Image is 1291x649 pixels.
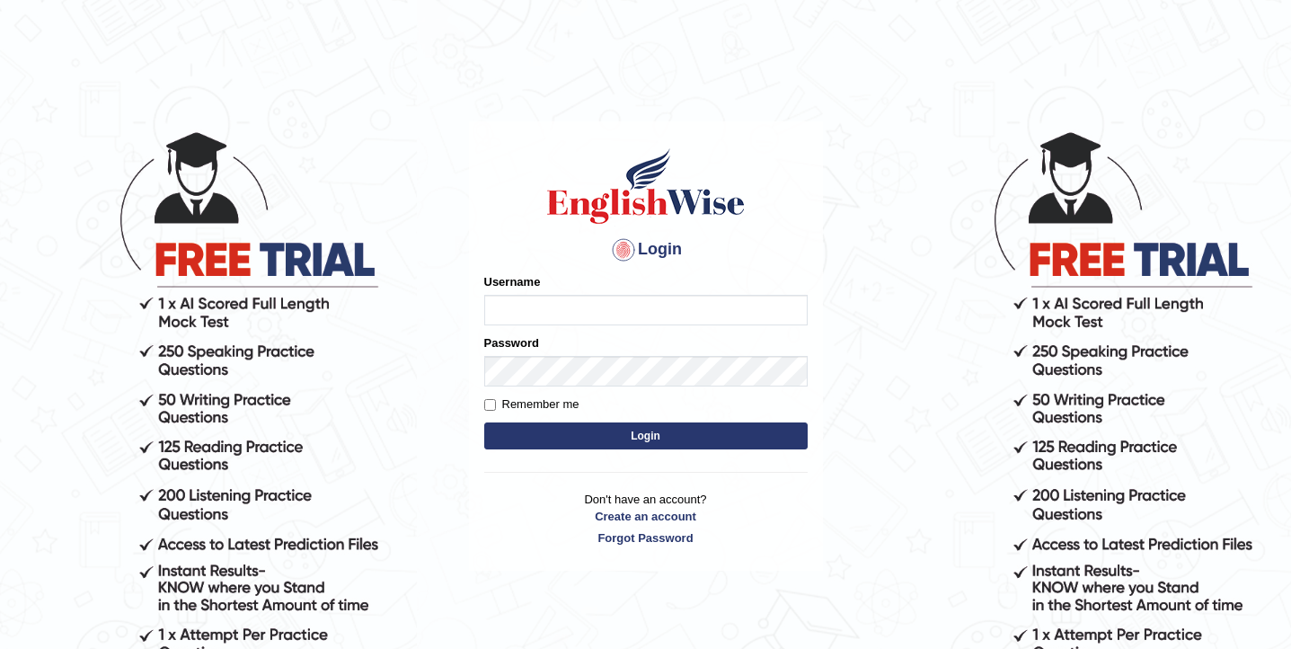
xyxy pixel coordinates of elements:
p: Don't have an account? [484,491,808,547]
a: Create an account [484,508,808,525]
input: Remember me [484,399,496,411]
a: Forgot Password [484,529,808,547]
h4: Login [484,236,808,264]
button: Login [484,422,808,449]
label: Username [484,273,541,290]
img: Logo of English Wise sign in for intelligent practice with AI [544,146,748,227]
label: Remember me [484,396,579,413]
label: Password [484,334,539,351]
